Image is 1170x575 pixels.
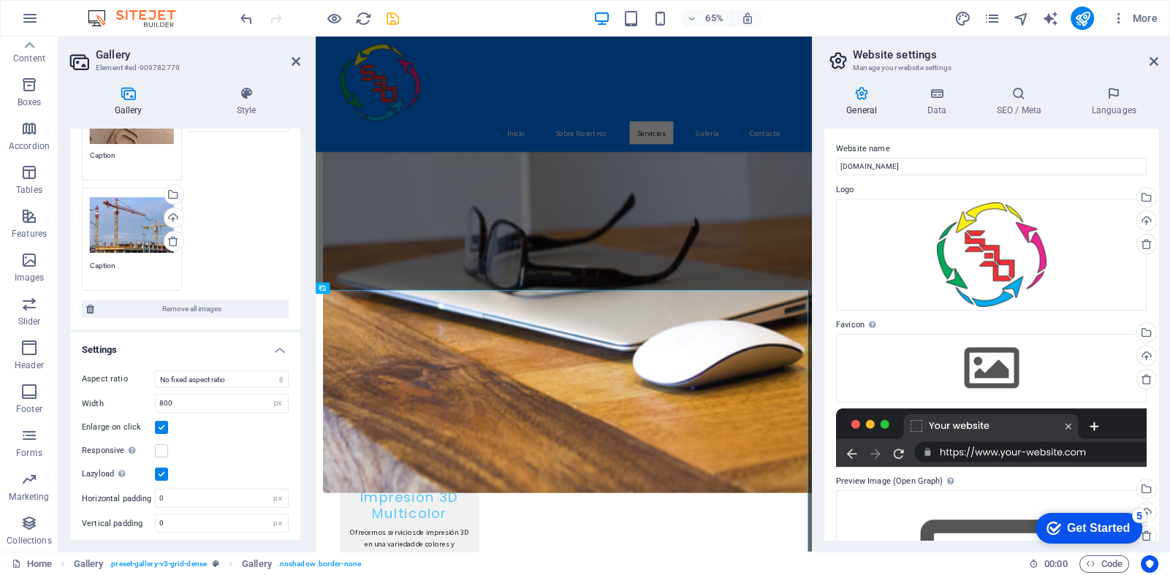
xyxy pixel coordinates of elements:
button: text_generator [1041,9,1059,27]
img: Editor Logo [84,9,194,27]
label: Favicon [836,316,1147,334]
button: reload [354,9,372,27]
div: px [267,514,288,532]
h2: Website settings [853,48,1158,61]
input: Name... [836,158,1147,175]
label: Preview Image (Open Graph) [836,473,1147,490]
h4: Languages [1069,86,1158,117]
i: Undo: Change gallery images (Ctrl+Z) [238,10,255,27]
h4: General [824,86,905,117]
p: Boxes [18,96,42,108]
div: 5 [108,3,123,18]
span: Remove all images [99,300,284,318]
i: AI Writer [1041,10,1058,27]
h6: Session time [1029,555,1068,573]
a: Click to cancel selection. Double-click to open Pages [12,555,52,573]
button: publish [1071,7,1094,30]
span: Click to select. Double-click to edit [242,555,272,573]
nav: breadcrumb [74,555,361,573]
p: Images [15,272,45,283]
label: Responsive [82,442,155,460]
button: save [384,9,401,27]
label: Lazyload [82,465,155,483]
p: Footer [16,403,42,415]
i: Pages (Ctrl+Alt+S) [983,10,1000,27]
div: px [267,490,288,507]
button: pages [983,9,1000,27]
h4: Data [905,86,974,117]
div: Get Started [43,16,106,29]
button: More [1106,7,1163,30]
span: 00 00 [1044,555,1067,573]
h4: Gallery [70,86,192,117]
span: Code [1086,555,1122,573]
i: Save (Ctrl+S) [384,10,401,27]
button: Code [1079,555,1129,573]
button: Click here to leave preview mode and continue editing [325,9,343,27]
i: This element is a customizable preset [213,560,219,568]
i: Reload page [355,10,372,27]
button: Remove all images [82,300,289,318]
div: Logosinfondo2026--Y73jabWviOCqo9JR9B0aQ.png [836,199,1147,311]
label: Vertical padding [82,519,155,528]
span: Click to select. Double-click to edit [74,555,104,573]
label: Width [82,400,155,408]
button: Usercentrics [1141,555,1158,573]
p: Features [12,228,47,240]
p: Slider [18,316,41,327]
label: Aspect ratio [82,370,155,388]
div: home-services-gallery-construction-crane.jpeg [90,196,174,254]
i: On resize automatically adjust zoom level to fit chosen device. [740,12,753,25]
label: Website name [836,140,1147,158]
h4: Style [192,86,300,117]
h4: Settings [70,332,300,359]
span: More [1112,11,1158,26]
p: Collections [7,535,51,547]
i: Navigator [1012,10,1029,27]
h3: Element #ed-909782779 [96,61,271,75]
span: . noshadow .border-none [278,555,361,573]
h6: 65% [702,9,726,27]
h4: SEO / Meta [974,86,1069,117]
label: Horizontal padding [82,495,155,503]
div: Get Started 5 items remaining, 0% complete [12,7,118,38]
i: Design (Ctrl+Alt+Y) [954,10,970,27]
label: Enlarge on click [82,419,155,436]
p: Forms [16,447,42,459]
span: . preset-gallery-v3-grid-dense [109,555,207,573]
span: : [1055,558,1057,569]
p: Content [13,53,45,64]
p: Marketing [9,491,49,503]
button: design [954,9,971,27]
label: Logo [836,181,1147,199]
div: Select files from the file manager, stock photos, or upload file(s) [836,334,1147,403]
p: Header [15,359,44,371]
button: undo [238,9,255,27]
button: 65% [680,9,732,27]
p: Accordion [9,140,50,152]
p: Tables [16,184,42,196]
h3: Manage your website settings [853,61,1129,75]
button: navigator [1012,9,1030,27]
h2: Gallery [96,48,300,61]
